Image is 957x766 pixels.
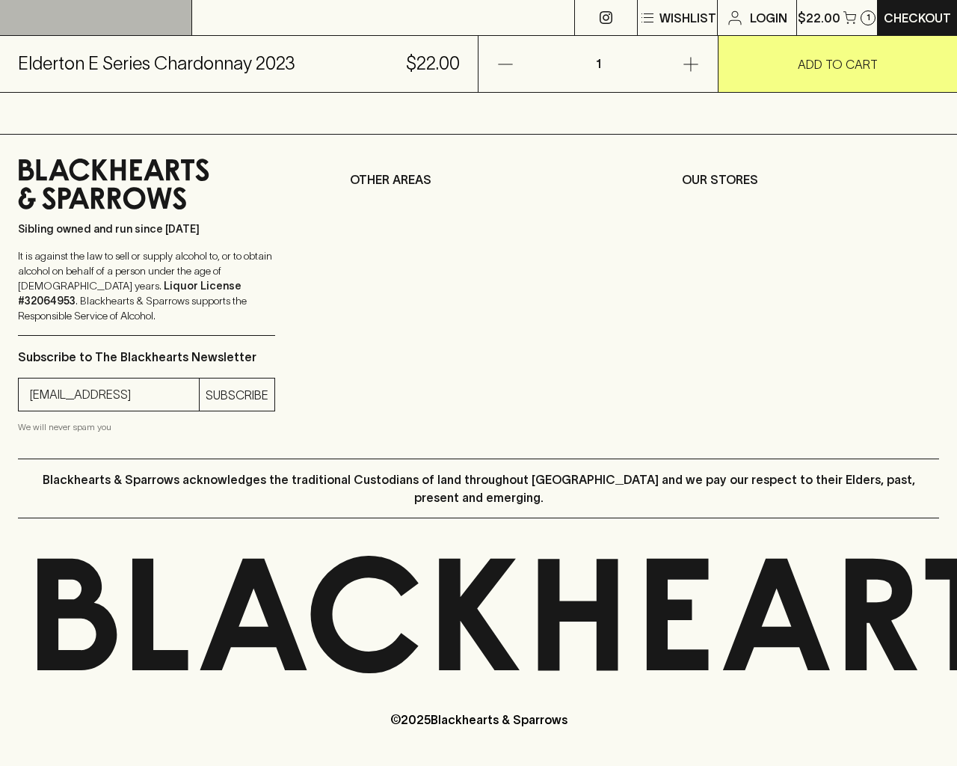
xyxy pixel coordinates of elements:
[29,471,928,506] p: Blackhearts & Sparrows acknowledges the traditional Custodians of land throughout [GEOGRAPHIC_DAT...
[798,9,840,27] p: $22.00
[18,52,295,76] h5: Elderton E Series Chardonnay 2023
[18,420,275,435] p: We will never spam you
[682,171,939,189] p: OUR STORES
[18,248,275,323] p: It is against the law to sell or supply alcohol to, or to obtain alcohol on behalf of a person un...
[30,383,199,407] input: e.g. jane@blackheartsandsparrows.com.au
[192,9,205,27] p: ⠀
[18,348,275,366] p: Subscribe to The Blackhearts Newsletter
[798,55,878,73] p: ADD TO CART
[659,9,716,27] p: Wishlist
[200,379,274,411] button: SUBSCRIBE
[580,36,616,92] p: 1
[867,13,870,22] p: 1
[350,171,607,189] p: OTHER AREAS
[884,9,951,27] p: Checkout
[18,221,275,236] p: Sibling owned and run since [DATE]
[750,9,787,27] p: Login
[406,52,460,76] h5: $22.00
[206,386,268,404] p: SUBSCRIBE
[718,36,957,92] button: ADD TO CART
